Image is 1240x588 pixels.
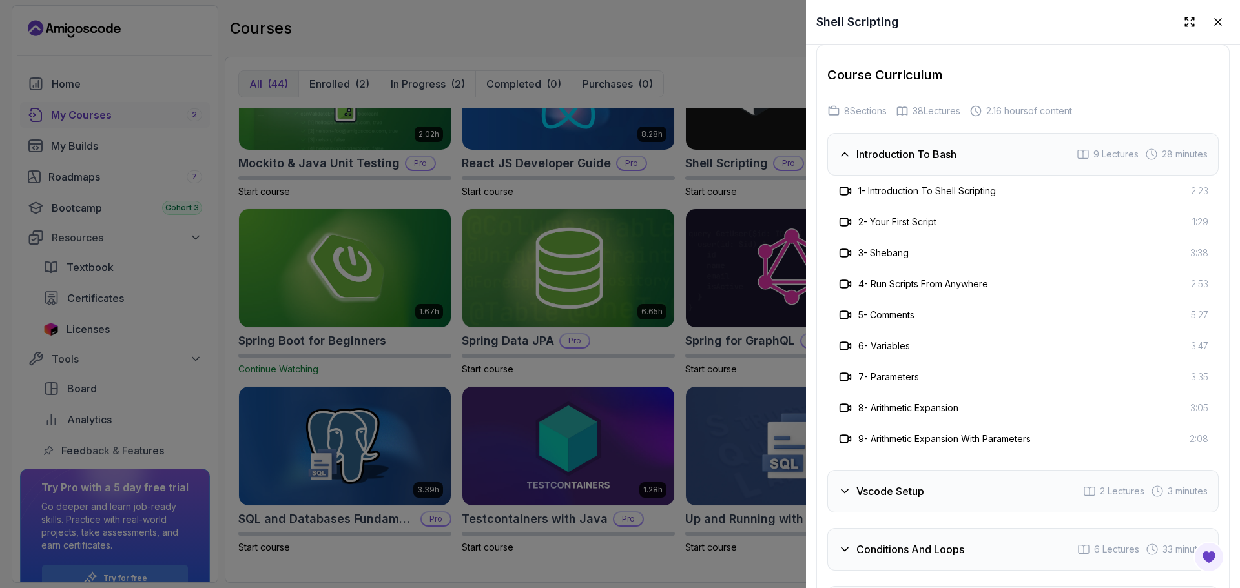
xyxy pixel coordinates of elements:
h3: 1 - Introduction To Shell Scripting [858,185,996,198]
button: Conditions And Loops6 Lectures 33 minutes [827,528,1219,571]
h3: 2 - Your First Script [858,216,936,228]
span: 3 minutes [1168,485,1208,498]
h2: Course Curriculum [827,66,1219,84]
h3: 5 - Comments [858,309,914,321]
span: 33 minutes [1162,543,1208,556]
button: Open Feedback Button [1193,542,1224,573]
span: 3:47 [1191,340,1208,352]
h3: 7 - Parameters [858,370,919,383]
h3: Conditions And Loops [856,542,964,557]
button: Introduction To Bash9 Lectures 28 minutes [827,133,1219,176]
span: 28 minutes [1162,148,1208,161]
span: 2 Lectures [1100,485,1144,498]
span: 2.16 hours of content [986,105,1072,117]
span: 1:29 [1192,216,1208,228]
button: Vscode Setup2 Lectures 3 minutes [827,470,1219,512]
h2: Shell Scripting [816,13,899,31]
span: 2:08 [1190,432,1208,445]
h3: 8 - Arithmetic Expansion [858,401,958,414]
span: 2:53 [1191,278,1208,290]
span: 2:23 [1191,185,1208,198]
h3: Vscode Setup [856,483,924,499]
span: 3:38 [1190,247,1208,259]
span: 9 Lectures [1093,148,1139,161]
h3: 9 - Arithmetic Expansion With Parameters [858,432,1031,445]
h3: 3 - Shebang [858,247,909,259]
span: 38 Lectures [913,105,960,117]
span: 6 Lectures [1094,543,1139,556]
button: Expand drawer [1178,10,1201,34]
span: 3:05 [1190,401,1208,414]
h3: Introduction To Bash [856,147,956,162]
h3: 4 - Run Scripts From Anywhere [858,278,988,290]
span: 3:35 [1191,370,1208,383]
span: 8 Sections [844,105,887,117]
h3: 6 - Variables [858,340,910,352]
span: 5:27 [1191,309,1208,321]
